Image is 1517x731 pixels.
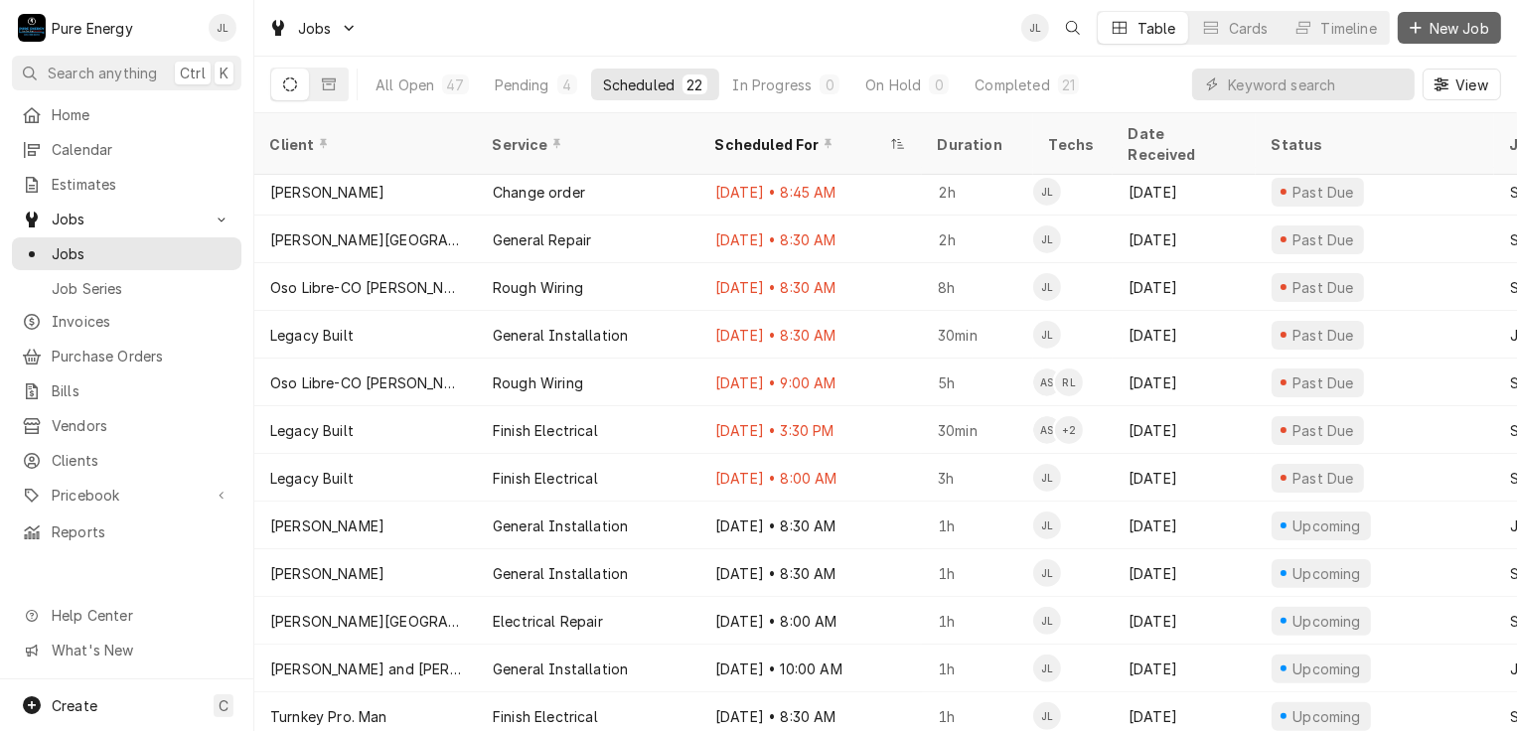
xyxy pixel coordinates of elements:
div: [PERSON_NAME] [270,515,384,536]
div: JL [1033,607,1061,635]
span: Calendar [52,139,231,160]
div: Upcoming [1290,611,1364,632]
div: James Linnenkamp's Avatar [1021,14,1049,42]
div: James Linnenkamp's Avatar [1033,273,1061,301]
div: Status [1272,134,1474,155]
div: Past Due [1290,420,1357,441]
div: JL [1021,14,1049,42]
span: Bills [52,380,231,401]
div: 47 [446,74,464,95]
div: General Installation [493,515,628,536]
button: Open search [1057,12,1089,44]
div: Date Received [1129,123,1236,165]
div: James Linnenkamp's Avatar [209,14,236,42]
div: Service [493,134,680,155]
div: [DATE] [1113,168,1256,216]
span: New Job [1426,18,1493,39]
span: Job Series [52,278,231,299]
div: [DATE] • 8:30 AM [699,549,922,597]
div: Cards [1229,18,1269,39]
div: RL [1055,368,1083,396]
div: [PERSON_NAME] [270,563,384,584]
div: [DATE] • 8:30 AM [699,502,922,549]
div: 0 [933,74,945,95]
div: 4 [561,74,573,95]
span: Create [52,697,97,714]
a: Go to What's New [12,634,241,666]
a: Jobs [12,237,241,270]
div: Legacy Built [270,468,354,489]
div: Finish Electrical [493,468,598,489]
div: 5h [922,359,1033,406]
a: Invoices [12,305,241,338]
div: Oso Libre-CO [PERSON_NAME] [270,277,461,298]
div: JL [1033,702,1061,730]
span: Ctrl [180,63,206,83]
div: Albert Hernandez Soto's Avatar [1033,368,1061,396]
span: Clients [52,450,231,471]
div: James Linnenkamp's Avatar [1033,464,1061,492]
div: Past Due [1290,182,1357,203]
div: 3h [922,454,1033,502]
span: Home [52,104,231,125]
div: Pending [495,74,549,95]
div: [DATE] • 3:30 PM [699,406,922,454]
div: Rough Wiring [493,372,583,393]
a: Go to Jobs [12,203,241,235]
div: Legacy Built [270,325,354,346]
div: [DATE] [1113,454,1256,502]
div: 1h [922,645,1033,692]
div: Turnkey Pro. Man [270,706,387,727]
div: Past Due [1290,372,1357,393]
div: AS [1033,416,1061,444]
div: Scheduled [603,74,675,95]
a: Vendors [12,409,241,442]
div: Upcoming [1290,563,1364,584]
span: Search anything [48,63,157,83]
div: 30min [922,406,1033,454]
div: 8h [922,263,1033,311]
div: Timeline [1321,18,1377,39]
div: [DATE] • 8:45 AM [699,168,922,216]
div: All Open [376,74,434,95]
div: [DATE] [1113,311,1256,359]
span: Reports [52,521,231,542]
div: Past Due [1290,468,1357,489]
div: General Installation [493,658,628,679]
div: JL [1033,321,1061,349]
a: Go to Help Center [12,599,241,632]
div: [PERSON_NAME] and [PERSON_NAME] [270,658,461,679]
a: Reports [12,515,241,548]
div: [PERSON_NAME][GEOGRAPHIC_DATA] [270,229,461,250]
div: James Linnenkamp's Avatar [1033,655,1061,682]
span: Vendors [52,415,231,436]
div: General Installation [493,325,628,346]
div: Upcoming [1290,706,1364,727]
div: [DATE] • 8:30 AM [699,311,922,359]
span: Help Center [52,605,229,626]
button: New Job [1398,12,1501,44]
span: Estimates [52,174,231,195]
div: Rough Wiring [493,277,583,298]
div: 21 [1062,74,1075,95]
span: Jobs [298,18,332,39]
span: View [1451,74,1492,95]
div: [DATE] [1113,263,1256,311]
div: [DATE] [1113,216,1256,263]
div: James Linnenkamp's Avatar [1033,607,1061,635]
div: Rodolfo Hernandez Lorenzo's Avatar [1055,368,1083,396]
div: [DATE] • 8:30 AM [699,216,922,263]
div: Pure Energy's Avatar [18,14,46,42]
a: Purchase Orders [12,340,241,372]
div: P [18,14,46,42]
div: Past Due [1290,325,1357,346]
div: [DATE] [1113,502,1256,549]
div: James Linnenkamp's Avatar [1033,178,1061,206]
a: Job Series [12,272,241,305]
a: Go to Jobs [260,12,366,45]
div: Change order [493,182,585,203]
div: [DATE] • 8:00 AM [699,454,922,502]
div: [DATE] [1113,645,1256,692]
div: James Linnenkamp's Avatar [1033,559,1061,587]
div: JL [1033,273,1061,301]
